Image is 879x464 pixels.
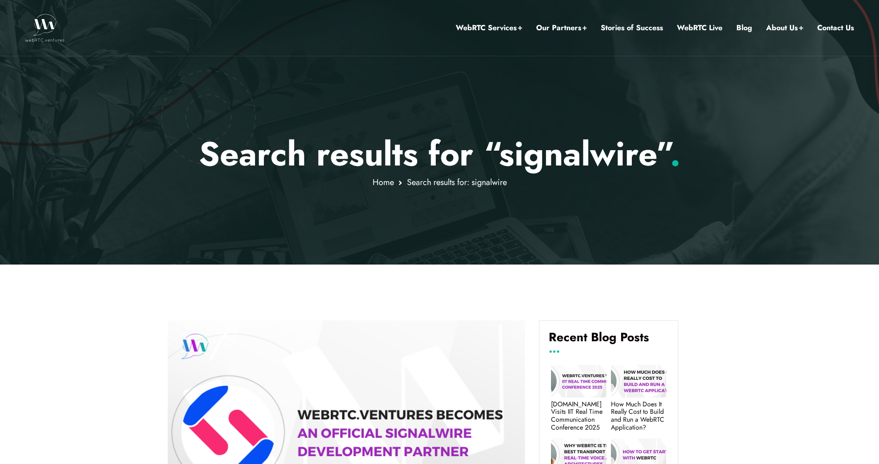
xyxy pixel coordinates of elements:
[373,176,394,188] a: Home
[549,330,669,351] h4: Recent Blog Posts
[670,130,681,178] span: .
[677,22,722,34] a: WebRTC Live
[817,22,854,34] a: Contact Us
[25,14,65,42] img: WebRTC.ventures
[601,22,663,34] a: Stories of Success
[611,400,666,431] a: How Much Does It Really Cost to Build and Run a WebRTC Application?
[407,176,507,188] span: Search results for: signalwire
[551,400,606,431] a: [DOMAIN_NAME] Visits IIT Real Time Communication Conference 2025
[766,22,803,34] a: About Us
[536,22,587,34] a: Our Partners
[456,22,522,34] a: WebRTC Services
[168,134,712,174] h1: Search results for “signalwire”
[736,22,752,34] a: Blog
